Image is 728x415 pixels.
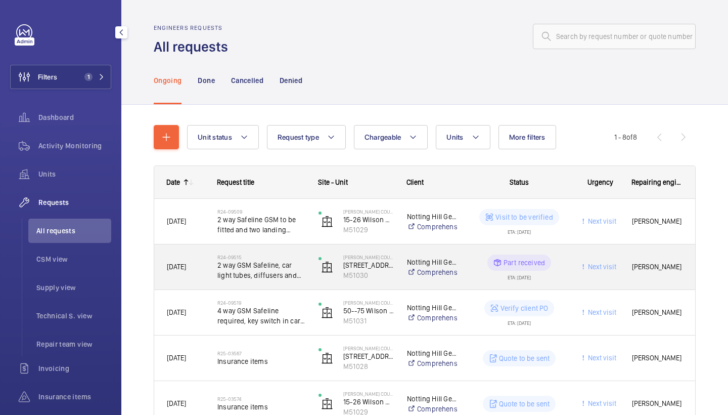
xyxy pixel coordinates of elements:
[154,75,181,86] p: Ongoing
[343,225,394,235] p: M51029
[632,307,682,318] span: [PERSON_NAME]
[167,399,186,407] span: [DATE]
[499,399,550,409] p: Quote to be sent
[231,75,263,86] p: Cancelled
[321,352,333,364] img: elevator.svg
[217,300,305,306] h2: R24-09519
[154,37,234,56] h1: All requests
[321,398,333,410] img: elevator.svg
[38,363,111,373] span: Invoicing
[407,394,457,404] p: Notting Hill Genesis
[632,398,682,409] span: [PERSON_NAME]
[495,212,553,222] p: Visit to be verified
[586,308,616,316] span: Next visit
[407,212,457,222] p: Notting Hill Genesis
[36,311,111,321] span: Technical S. view
[343,316,394,326] p: M51031
[217,254,305,260] h2: R24-09515
[436,125,490,149] button: Units
[278,133,319,141] span: Request type
[632,352,682,364] span: [PERSON_NAME]
[343,361,394,371] p: M51028
[321,216,333,228] img: elevator.svg
[343,209,394,215] p: [PERSON_NAME] Court - High Risk Building
[508,271,531,280] div: ETA: [DATE]
[343,254,394,260] p: [PERSON_NAME] Court - High Risk Building
[217,178,254,186] span: Request title
[167,263,186,271] span: [DATE]
[499,353,550,363] p: Quote to be sent
[217,215,305,235] span: 2 way Safeline GSM to be fitted and two landing indicators on first and second floor
[586,399,616,407] span: Next visit
[632,216,682,227] span: [PERSON_NAME]
[38,169,111,179] span: Units
[626,133,633,141] span: of
[343,345,394,351] p: [PERSON_NAME] Court - High Risk Building
[407,257,457,267] p: Notting Hill Genesis
[354,125,428,149] button: Chargeable
[166,178,180,186] div: Date
[38,197,111,207] span: Requests
[321,261,333,273] img: elevator.svg
[343,270,394,280] p: M51030
[407,313,457,323] a: Comprehensive
[446,133,463,141] span: Units
[167,217,186,225] span: [DATE]
[84,73,93,81] span: 1
[167,354,186,362] span: [DATE]
[36,339,111,349] span: Repair team view
[217,356,305,366] span: Insurance items
[586,354,616,362] span: Next visit
[267,125,346,149] button: Request type
[343,391,394,397] p: [PERSON_NAME] Court - High Risk Building
[321,307,333,319] img: elevator.svg
[509,133,545,141] span: More filters
[632,261,682,273] span: [PERSON_NAME]
[38,72,57,82] span: Filters
[407,303,457,313] p: Notting Hill Genesis
[504,258,545,268] p: Part received
[631,178,683,186] span: Repairing engineer
[38,112,111,122] span: Dashboard
[38,392,111,402] span: Insurance items
[198,75,214,86] p: Done
[365,133,401,141] span: Chargeable
[36,254,111,264] span: CSM view
[500,303,549,313] p: Verify client PO
[533,24,696,49] input: Search by request number or quote number
[217,402,305,412] span: Insurance items
[198,133,232,141] span: Unit status
[407,348,457,358] p: Notting Hill Genesis
[343,215,394,225] p: 15-26 Wilson Cour
[343,300,394,306] p: [PERSON_NAME] Court - High Risk Building
[36,226,111,236] span: All requests
[217,209,305,215] h2: R24-09509
[498,125,556,149] button: More filters
[508,316,531,325] div: ETA: [DATE]
[217,260,305,280] span: 2 way GSM Safeline, car light tubes, diffusers and brake release batteries to be replaced
[36,282,111,293] span: Supply view
[587,178,613,186] span: Urgency
[407,404,457,414] a: Comprehensive
[217,306,305,326] span: 4 way GSM Safeline required, key switch in car and new firefighting logo.
[343,306,394,316] p: 50--75 Wilson Cour
[217,396,305,402] h2: R25-03574
[586,263,616,271] span: Next visit
[10,65,111,89] button: Filters1
[167,308,186,316] span: [DATE]
[280,75,302,86] p: Denied
[406,178,424,186] span: Client
[38,141,111,151] span: Activity Monitoring
[508,225,531,234] div: ETA: [DATE]
[187,125,259,149] button: Unit status
[614,134,637,141] span: 1 - 8 8
[343,351,394,361] p: [STREET_ADDRESS][PERSON_NAME]
[586,217,616,225] span: Next visit
[343,397,394,407] p: 15-26 Wilson Cour
[407,267,457,277] a: Comprehensive
[217,350,305,356] h2: R25-03567
[407,358,457,368] a: Comprehensive
[343,260,394,270] p: [STREET_ADDRESS][PERSON_NAME]
[407,222,457,232] a: Comprehensive
[318,178,348,186] span: Site - Unit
